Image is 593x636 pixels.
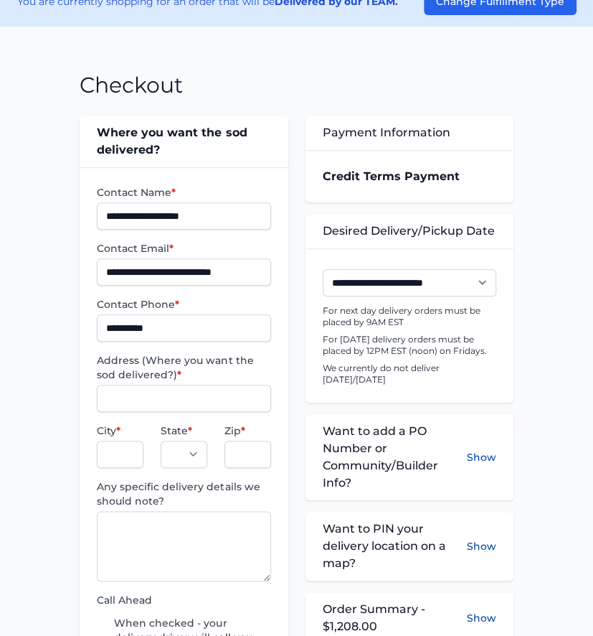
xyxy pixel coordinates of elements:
[80,116,288,167] div: Where you want the sod delivered?
[97,241,270,256] label: Contact Email
[323,169,460,183] strong: Credit Terms Payment
[97,480,270,508] label: Any specific delivery details we should note?
[80,73,183,98] h1: Checkout
[305,116,513,150] div: Payment Information
[323,334,496,357] p: For [DATE] delivery orders must be placed by 12PM EST (noon) on Fridays.
[323,601,467,635] span: Order Summary - $1,208.00
[323,305,496,328] p: For next day delivery orders must be placed by 9AM EST
[97,424,143,438] label: City
[97,185,270,200] label: Contact Name
[323,520,467,572] span: Want to PIN your delivery location on a map?
[323,363,496,385] p: We currently do not deliver [DATE]/[DATE]
[161,424,207,438] label: State
[467,611,496,625] button: Show
[467,423,496,492] button: Show
[97,297,270,312] label: Contact Phone
[224,424,271,438] label: Zip
[97,353,270,382] label: Address (Where you want the sod delivered?)
[323,423,467,492] span: Want to add a PO Number or Community/Builder Info?
[305,214,513,248] div: Desired Delivery/Pickup Date
[467,520,496,572] button: Show
[97,593,270,607] label: Call Ahead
